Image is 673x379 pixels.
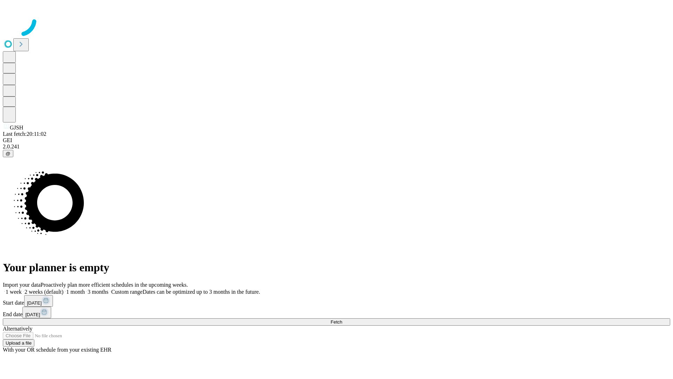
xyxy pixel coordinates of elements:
[3,144,670,150] div: 2.0.241
[25,312,40,317] span: [DATE]
[3,261,670,274] h1: Your planner is empty
[41,282,188,288] span: Proactively plan more efficient schedules in the upcoming weeks.
[3,282,41,288] span: Import your data
[88,289,108,295] span: 3 months
[66,289,85,295] span: 1 month
[3,339,34,347] button: Upload a file
[143,289,260,295] span: Dates can be optimized up to 3 months in the future.
[3,318,670,326] button: Fetch
[3,137,670,144] div: GEI
[25,289,63,295] span: 2 weeks (default)
[331,319,342,325] span: Fetch
[6,151,11,156] span: @
[3,307,670,318] div: End date
[27,300,42,306] span: [DATE]
[6,289,22,295] span: 1 week
[111,289,142,295] span: Custom range
[24,295,53,307] button: [DATE]
[3,326,32,332] span: Alternatively
[10,125,23,131] span: GJSH
[3,150,13,157] button: @
[3,347,111,353] span: With your OR schedule from your existing EHR
[3,295,670,307] div: Start date
[3,131,46,137] span: Last fetch: 20:11:02
[22,307,51,318] button: [DATE]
